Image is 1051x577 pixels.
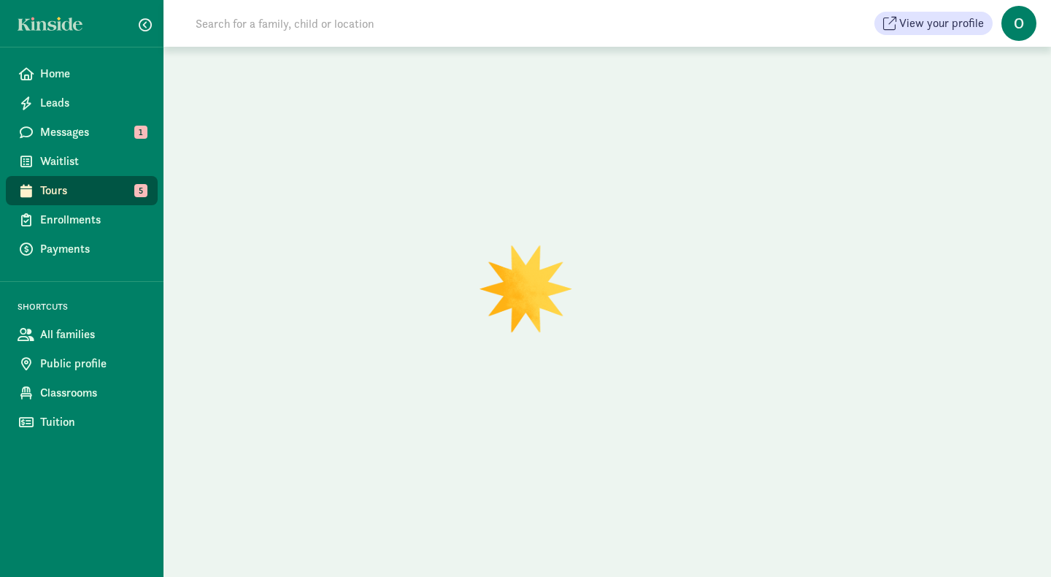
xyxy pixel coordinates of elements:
a: Leads [6,88,158,118]
a: Public profile [6,349,158,378]
span: Enrollments [40,211,146,229]
a: Tuition [6,408,158,437]
button: View your profile [874,12,993,35]
a: Tours 5 [6,176,158,205]
span: Home [40,65,146,83]
span: Leads [40,94,146,112]
span: 5 [134,184,147,197]
a: Messages 1 [6,118,158,147]
span: O [1001,6,1036,41]
a: Home [6,59,158,88]
a: Waitlist [6,147,158,176]
input: Search for a family, child or location [187,9,596,38]
a: All families [6,320,158,349]
span: Classrooms [40,384,146,402]
a: Payments [6,234,158,264]
span: Tuition [40,413,146,431]
span: View your profile [899,15,984,32]
span: Waitlist [40,153,146,170]
span: All families [40,326,146,343]
span: Messages [40,123,146,141]
a: Classrooms [6,378,158,408]
span: Payments [40,240,146,258]
a: Enrollments [6,205,158,234]
span: Tours [40,182,146,199]
span: 1 [134,126,147,139]
span: Public profile [40,355,146,372]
